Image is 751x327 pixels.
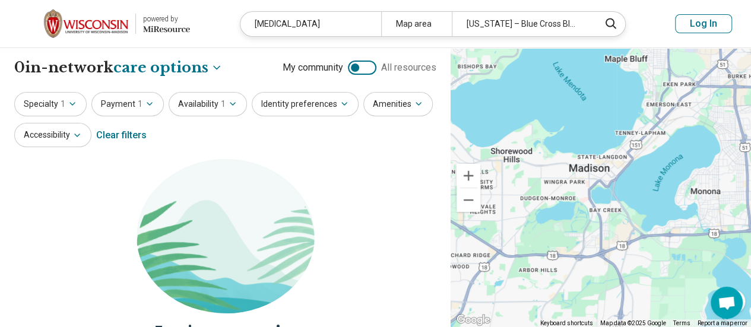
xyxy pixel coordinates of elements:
[14,58,223,78] h1: 0 in-network
[381,12,452,36] div: Map area
[19,9,190,38] a: University of Wisconsin-Madisonpowered by
[698,320,747,326] a: Report a map error
[138,98,142,110] span: 1
[169,92,247,116] button: Availability1
[44,9,128,38] img: University of Wisconsin-Madison
[14,92,87,116] button: Specialty1
[600,320,666,326] span: Map data ©2025 Google
[673,320,690,326] a: Terms (opens in new tab)
[283,61,343,75] span: My community
[381,61,436,75] span: All resources
[457,164,480,188] button: Zoom in
[363,92,433,116] button: Amenities
[61,98,65,110] span: 1
[711,287,743,319] div: Open chat
[240,12,381,36] div: [MEDICAL_DATA]
[221,98,226,110] span: 1
[457,188,480,212] button: Zoom out
[14,123,91,147] button: Accessibility
[452,12,592,36] div: [US_STATE] – Blue Cross Blue Shield
[113,58,208,78] span: care options
[675,14,732,33] button: Log In
[91,92,164,116] button: Payment1
[252,92,359,116] button: Identity preferences
[96,121,147,150] div: Clear filters
[143,14,190,24] div: powered by
[113,58,223,78] button: Care options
